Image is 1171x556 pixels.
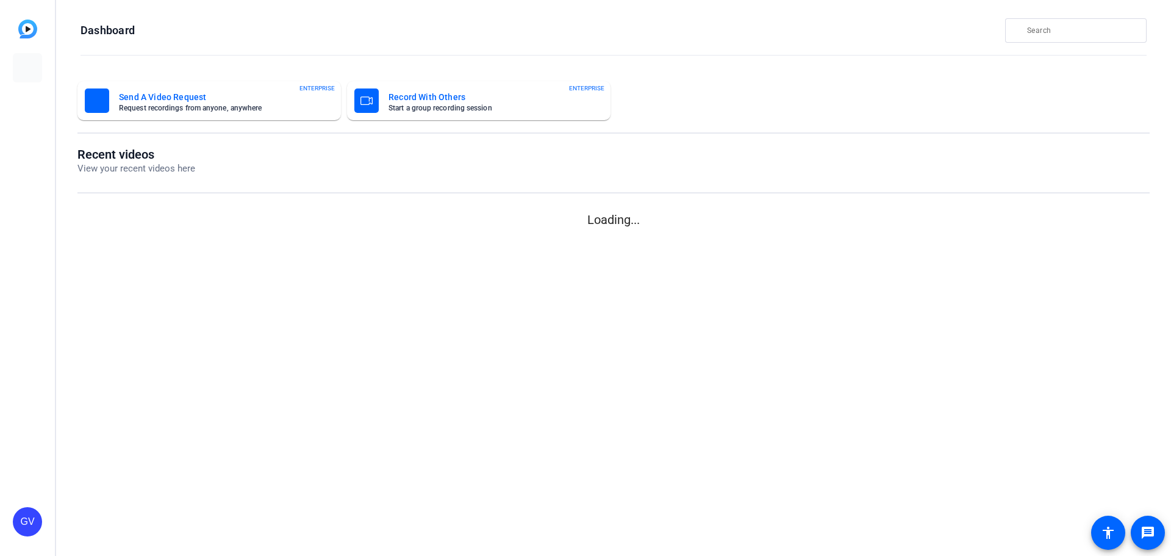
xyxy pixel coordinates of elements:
h1: Recent videos [77,147,195,162]
mat-icon: accessibility [1101,525,1115,540]
h1: Dashboard [81,23,135,38]
button: Record With OthersStart a group recording sessionENTERPRISE [347,81,611,120]
mat-card-title: Record With Others [389,90,584,104]
mat-icon: message [1141,525,1155,540]
input: Search [1027,23,1137,38]
p: View your recent videos here [77,162,195,176]
span: ENTERPRISE [299,84,335,93]
mat-card-subtitle: Request recordings from anyone, anywhere [119,104,314,112]
span: ENTERPRISE [569,84,604,93]
div: GV [13,507,42,536]
mat-card-subtitle: Start a group recording session [389,104,584,112]
button: Send A Video RequestRequest recordings from anyone, anywhereENTERPRISE [77,81,341,120]
p: Loading... [77,211,1150,229]
img: blue-gradient.svg [18,20,37,38]
mat-card-title: Send A Video Request [119,90,314,104]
